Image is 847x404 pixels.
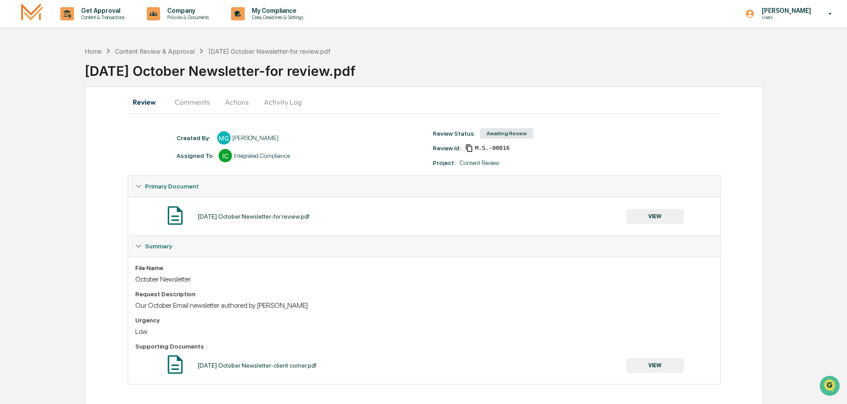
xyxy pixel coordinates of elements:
[626,358,684,373] button: VIEW
[9,68,25,84] img: 1746055101610-c473b297-6a78-478c-a979-82029cc54cd1
[234,152,290,159] div: Integrated Compliance
[176,152,214,159] div: Assigned To:
[197,362,317,369] div: [DATE] October Newsletter-client corner.pdf
[128,257,720,384] div: Summary
[85,47,102,55] div: Home
[135,301,713,310] div: Our October Email newsletter authored by [PERSON_NAME]
[160,7,213,14] p: Company
[135,275,713,283] div: October Newsletter
[168,91,217,113] button: Comments
[755,14,816,20] p: Users
[9,19,161,33] p: How can we help?
[73,112,110,121] span: Attestations
[9,113,16,120] div: 🖐️
[819,375,843,399] iframe: Open customer support
[219,149,232,162] div: IC
[145,183,199,190] span: Primary Document
[755,7,816,14] p: [PERSON_NAME]
[257,91,309,113] button: Activity Log
[88,150,107,157] span: Pylon
[164,204,186,227] img: Document Icon
[128,91,168,113] button: Review
[151,71,161,81] button: Start new chat
[128,176,720,197] div: Primary Document
[164,353,186,376] img: Document Icon
[135,290,713,298] div: Request Description
[115,47,195,55] div: Content Review & Approval
[135,264,713,271] div: File Name
[128,235,720,257] div: Summary
[433,159,455,166] div: Project:
[197,213,310,220] div: [DATE] October Newsletter-for review.pdf
[5,125,59,141] a: 🔎Data Lookup
[30,68,145,77] div: Start new chat
[61,108,114,124] a: 🗄️Attestations
[135,327,713,336] div: Low
[74,7,129,14] p: Get Approval
[217,131,231,145] div: MG
[433,130,475,137] div: Review Status:
[30,77,112,84] div: We're available if you need us!
[475,145,510,152] span: 6c018447-874b-4a94-a67f-9aa8be1a874c
[460,159,499,166] div: Content Review
[217,91,257,113] button: Actions
[135,317,713,324] div: Urgency
[21,3,43,24] img: logo
[63,150,107,157] a: Powered byPylon
[85,56,847,79] div: [DATE] October Newsletter-for review.pdf
[145,243,172,250] span: Summary
[626,209,684,224] button: VIEW
[5,108,61,124] a: 🖐️Preclearance
[160,14,213,20] p: Policies & Documents
[9,129,16,137] div: 🔎
[208,47,330,55] div: [DATE] October Newsletter-for review.pdf
[128,91,721,113] div: secondary tabs example
[176,134,213,141] div: Created By: ‎ ‎
[245,7,308,14] p: My Compliance
[18,129,56,137] span: Data Lookup
[74,14,129,20] p: Content & Transactions
[128,197,720,235] div: Primary Document
[480,128,533,139] div: Awaiting Review
[433,145,461,152] div: Review Id:
[135,343,713,350] div: Supporting Documents
[64,113,71,120] div: 🗄️
[18,112,57,121] span: Preclearance
[245,14,308,20] p: Data, Deadlines & Settings
[232,134,278,141] div: [PERSON_NAME]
